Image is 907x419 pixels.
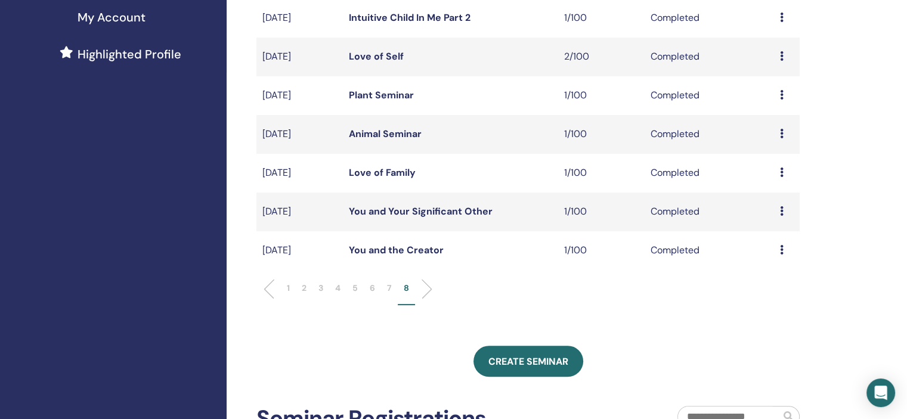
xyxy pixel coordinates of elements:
[645,154,774,193] td: Completed
[370,282,375,294] p: 6
[404,282,409,294] p: 8
[488,355,568,368] span: Create seminar
[645,38,774,76] td: Completed
[645,193,774,231] td: Completed
[349,244,444,256] a: You and the Creator
[335,282,340,294] p: 4
[352,282,358,294] p: 5
[256,154,343,193] td: [DATE]
[349,128,422,140] a: Animal Seminar
[558,193,645,231] td: 1/100
[645,231,774,270] td: Completed
[866,378,895,407] div: Open Intercom Messenger
[287,282,290,294] p: 1
[558,154,645,193] td: 1/100
[256,76,343,115] td: [DATE]
[645,76,774,115] td: Completed
[349,50,404,63] a: Love of Self
[558,76,645,115] td: 1/100
[349,11,470,24] a: Intuitive Child In Me Part 2
[78,45,181,63] span: Highlighted Profile
[558,38,645,76] td: 2/100
[256,231,343,270] td: [DATE]
[256,115,343,154] td: [DATE]
[349,205,493,218] a: You and Your Significant Other
[558,115,645,154] td: 1/100
[302,282,307,294] p: 2
[558,231,645,270] td: 1/100
[318,282,323,294] p: 3
[78,8,146,26] span: My Account
[256,38,343,76] td: [DATE]
[387,282,392,294] p: 7
[256,193,343,231] td: [DATE]
[349,89,414,101] a: Plant Seminar
[473,346,583,377] a: Create seminar
[349,166,416,179] a: Love of Family
[645,115,774,154] td: Completed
